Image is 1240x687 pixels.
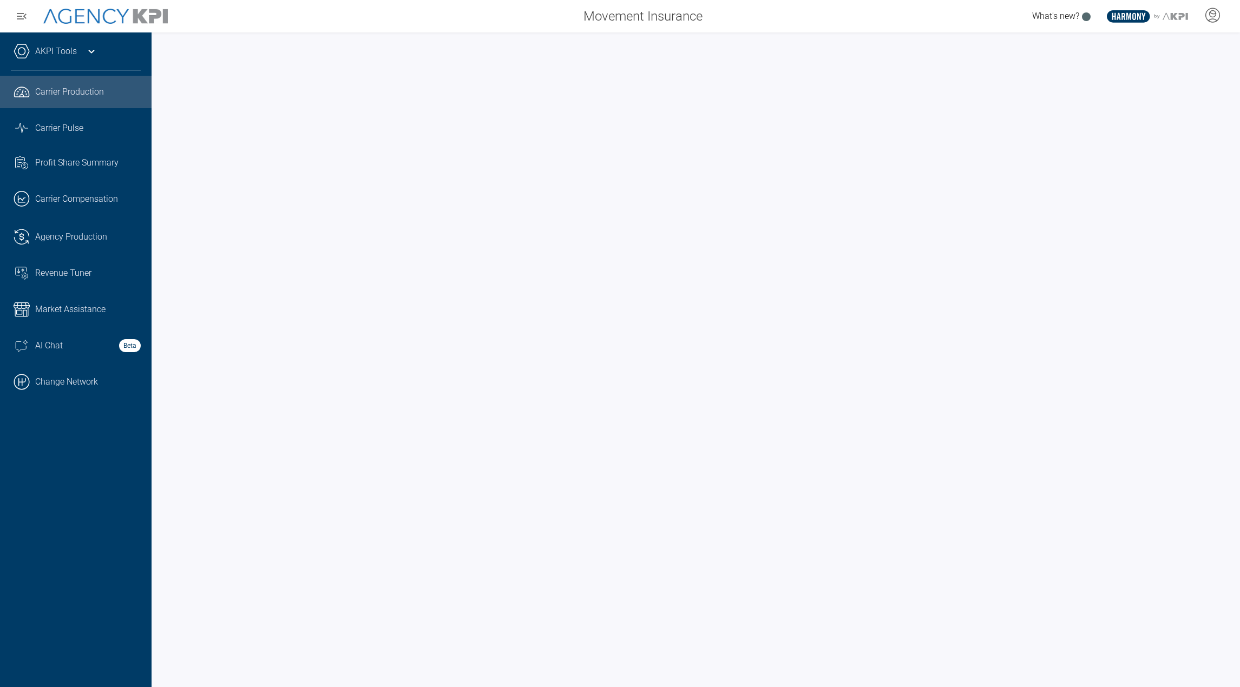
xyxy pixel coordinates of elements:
span: Revenue Tuner [35,267,91,280]
img: AgencyKPI [43,9,168,24]
span: Agency Production [35,230,107,243]
span: Movement Insurance [583,6,703,26]
span: Carrier Production [35,85,104,98]
span: Carrier Pulse [35,122,83,135]
span: Profit Share Summary [35,156,119,169]
span: What's new? [1032,11,1079,21]
strong: Beta [119,339,141,352]
span: Market Assistance [35,303,106,316]
span: AI Chat [35,339,63,352]
span: Carrier Compensation [35,193,118,206]
a: AKPI Tools [35,45,77,58]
